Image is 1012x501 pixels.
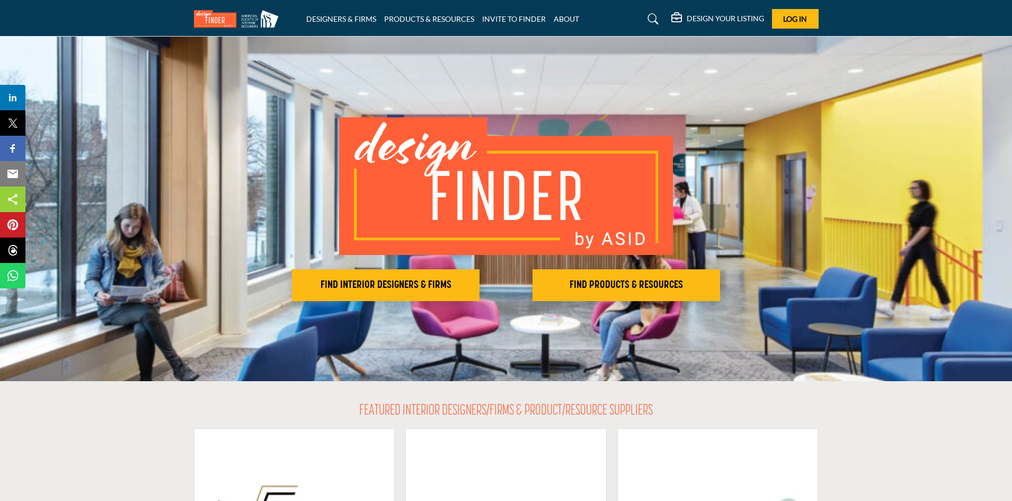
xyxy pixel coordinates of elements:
[783,14,807,23] span: Log In
[671,13,764,25] div: DESIGN YOUR LISTING
[536,279,717,292] h2: FIND PRODUCTS & RESOURCES
[772,9,819,29] button: Log In
[295,279,476,292] h2: FIND INTERIOR DESIGNERS & FIRMS
[292,269,480,301] button: FIND INTERIOR DESIGNERS & FIRMS
[532,269,720,301] button: FIND PRODUCTS & RESOURCES
[384,14,474,23] a: PRODUCTS & RESOURCES
[554,14,579,23] a: ABOUT
[482,14,546,23] a: INVITE TO FINDER
[306,14,376,23] a: DESIGNERS & FIRMS
[637,11,665,28] a: Search
[687,14,764,23] h5: DESIGN YOUR LISTING
[339,117,673,255] img: image
[194,10,284,28] img: Site Logo
[359,402,653,420] h2: FEATURED INTERIOR DESIGNERS/FIRMS & PRODUCT/RESOURCE SUPPLIERS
